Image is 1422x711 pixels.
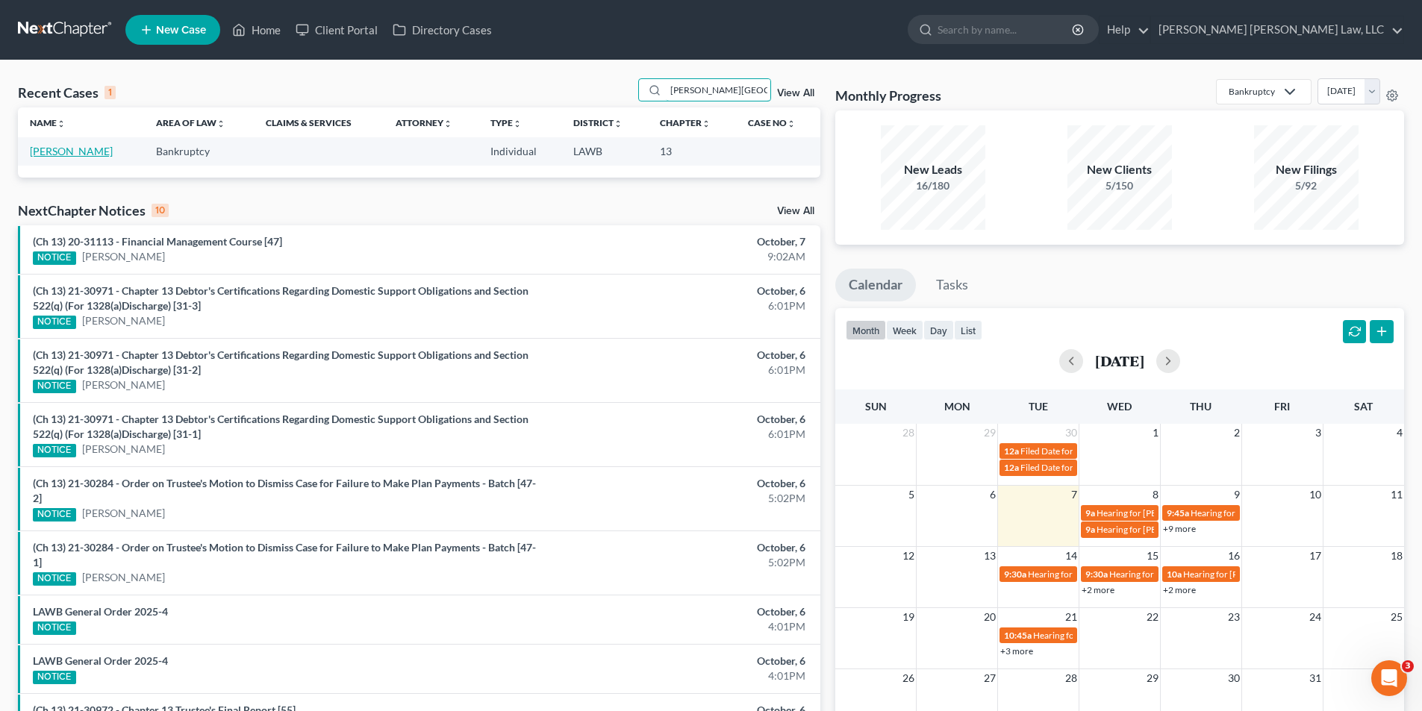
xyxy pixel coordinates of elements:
span: Filed Date for [PERSON_NAME] [1020,462,1145,473]
div: NextChapter Notices [18,201,169,219]
span: 7 [1070,486,1079,504]
span: 29 [1145,669,1160,687]
span: Sat [1354,400,1373,413]
span: 19 [901,608,916,626]
span: Wed [1107,400,1132,413]
a: [PERSON_NAME] [82,442,165,457]
div: October, 6 [558,284,805,298]
span: 21 [1064,608,1079,626]
div: October, 6 [558,654,805,668]
a: View All [777,88,814,98]
div: New Leads [881,161,985,178]
span: 16 [1226,547,1241,565]
a: Case Nounfold_more [748,117,796,128]
div: NOTICE [33,572,76,586]
span: 8 [1151,486,1160,504]
a: (Ch 13) 21-30284 - Order on Trustee's Motion to Dismiss Case for Failure to Make Plan Payments - ... [33,477,536,504]
span: 30 [1064,424,1079,442]
i: unfold_more [443,119,452,128]
span: Filed Date for [PERSON_NAME] [1020,445,1145,457]
span: 15 [1145,547,1160,565]
input: Search by name... [666,79,770,101]
span: Hearing for [US_STATE] Safety Association of Timbermen - Self I [1109,569,1355,580]
a: [PERSON_NAME] [82,249,165,264]
span: 9:45a [1167,507,1189,519]
span: 13 [982,547,997,565]
a: (Ch 13) 21-30971 - Chapter 13 Debtor's Certifications Regarding Domestic Support Obligations and ... [33,284,528,312]
span: 12 [901,547,916,565]
span: 9a [1085,507,1095,519]
i: unfold_more [57,119,66,128]
a: Districtunfold_more [573,117,623,128]
a: [PERSON_NAME] [30,145,113,157]
span: 9:30a [1004,569,1026,580]
span: Hearing for [PERSON_NAME] [1097,507,1213,519]
span: Hearing for [PERSON_NAME] [1097,524,1213,535]
div: Recent Cases [18,84,116,101]
span: 24 [1308,608,1323,626]
div: 5/150 [1067,178,1172,193]
span: 20 [982,608,997,626]
span: Tue [1029,400,1048,413]
span: 5 [907,486,916,504]
div: 6:01PM [558,427,805,442]
a: Nameunfold_more [30,117,66,128]
div: New Clients [1067,161,1172,178]
span: 31 [1308,669,1323,687]
span: 26 [901,669,916,687]
button: list [954,320,982,340]
a: [PERSON_NAME] [PERSON_NAME] Law, LLC [1151,16,1403,43]
th: Claims & Services [254,107,383,137]
a: +9 more [1163,523,1196,534]
div: 6:01PM [558,298,805,313]
span: 10 [1308,486,1323,504]
span: New Case [156,25,206,36]
button: week [886,320,923,340]
span: 12a [1004,445,1019,457]
i: unfold_more [614,119,623,128]
a: Typeunfold_more [490,117,522,128]
div: 5:02PM [558,491,805,506]
span: 1 [1151,424,1160,442]
span: Sun [865,400,887,413]
span: 9 [1232,486,1241,504]
span: Mon [944,400,970,413]
div: NOTICE [33,444,76,457]
a: [PERSON_NAME] [82,570,165,585]
div: October, 6 [558,476,805,491]
i: unfold_more [513,119,522,128]
div: 4:01PM [558,619,805,634]
span: 27 [982,669,997,687]
div: NOTICE [33,251,76,265]
iframe: Intercom live chat [1371,660,1407,696]
div: 4:01PM [558,668,805,683]
a: Chapterunfold_more [660,117,711,128]
span: 25 [1389,608,1404,626]
span: Hearing for [PERSON_NAME] [1033,630,1150,641]
button: day [923,320,954,340]
div: 16/180 [881,178,985,193]
h3: Monthly Progress [835,87,941,104]
div: October, 6 [558,348,805,363]
a: [PERSON_NAME] [82,313,165,328]
div: NOTICE [33,671,76,684]
div: 5:02PM [558,555,805,570]
div: 10 [152,204,169,217]
span: 23 [1226,608,1241,626]
button: month [846,320,886,340]
span: 11 [1389,486,1404,504]
div: NOTICE [33,380,76,393]
span: 14 [1064,547,1079,565]
a: Calendar [835,269,916,301]
span: Hearing for [PERSON_NAME] [1191,507,1307,519]
div: NOTICE [33,508,76,521]
span: 9a [1085,524,1095,535]
span: 3 [1402,660,1414,672]
span: 2 [1232,424,1241,442]
a: Directory Cases [385,16,499,43]
a: Help [1100,16,1150,43]
span: 9:30a [1085,569,1108,580]
a: [PERSON_NAME] [82,378,165,392]
a: Home [225,16,288,43]
span: Thu [1190,400,1211,413]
